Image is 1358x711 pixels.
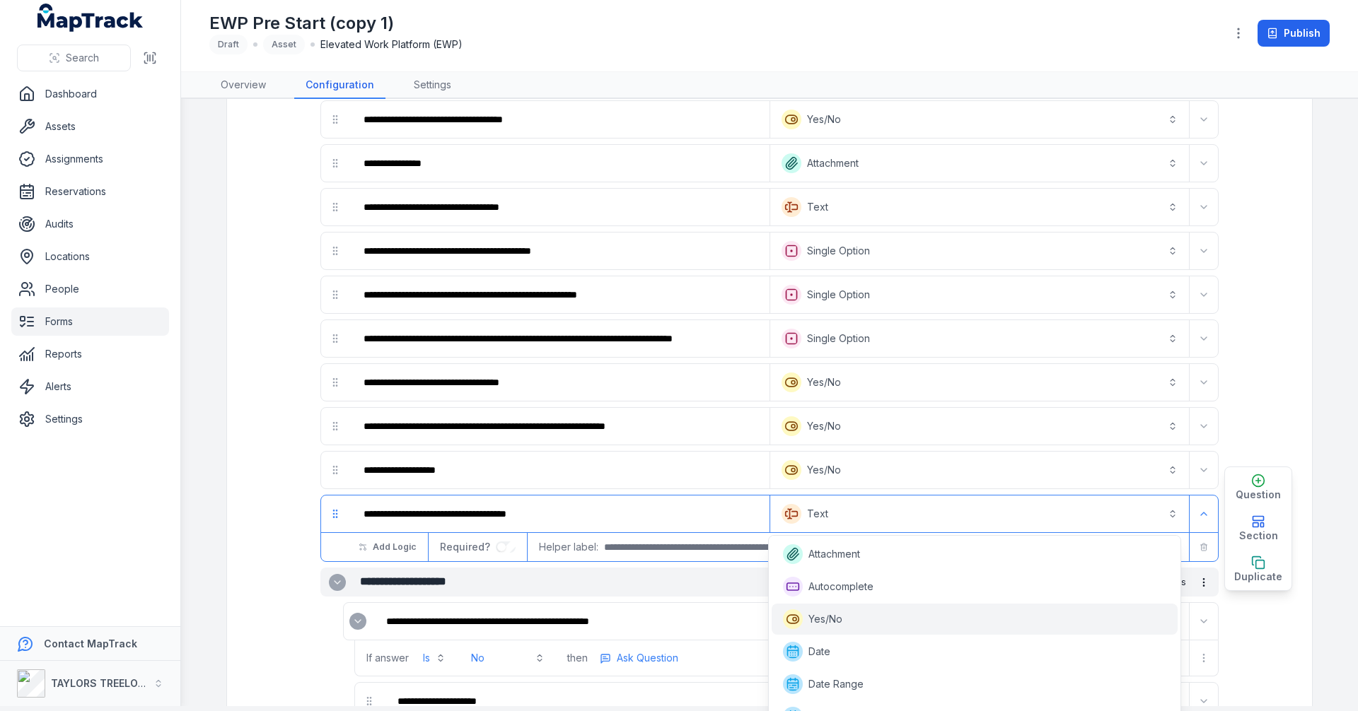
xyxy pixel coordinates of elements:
span: Attachment [808,547,860,561]
span: Date Range [808,677,864,691]
span: Yes/No [808,612,842,626]
span: Date [808,645,830,659]
span: Autocomplete [808,580,874,594]
button: Text [773,498,1186,529]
